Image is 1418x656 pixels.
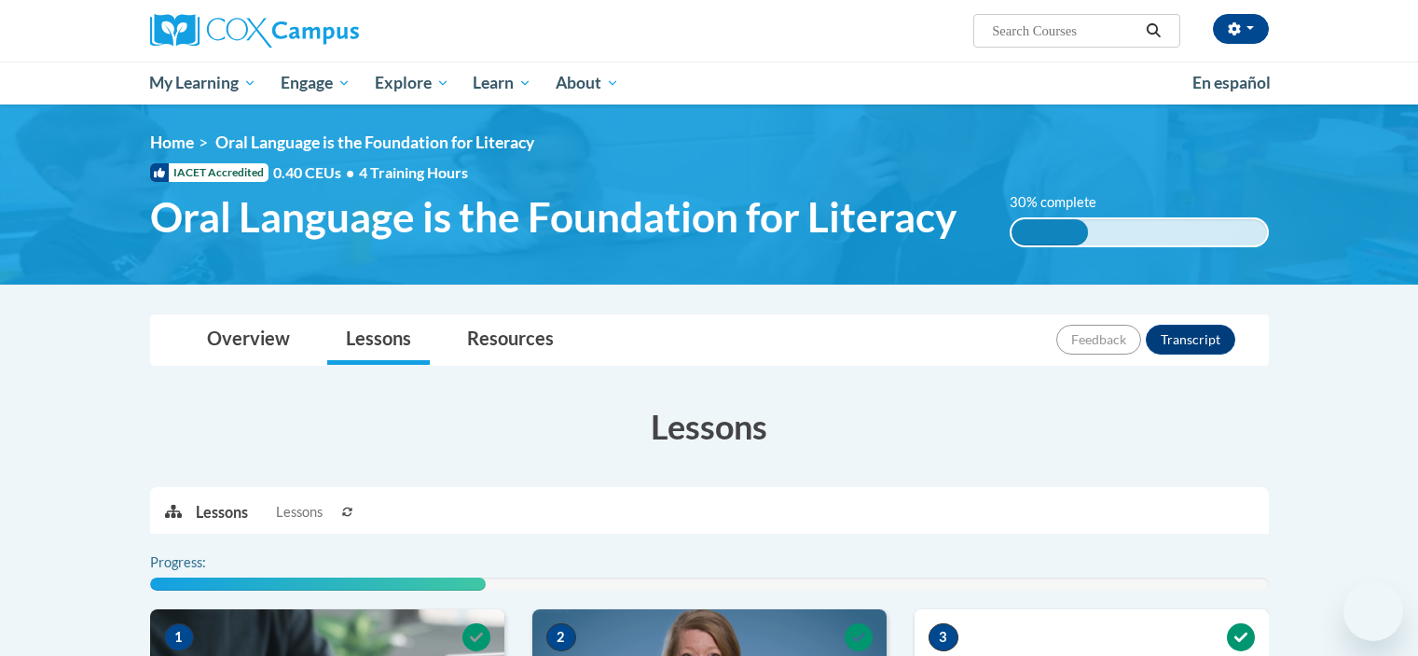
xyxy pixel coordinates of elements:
[150,163,268,182] span: IACET Accredited
[1010,192,1117,213] label: 30% complete
[1192,73,1271,92] span: En español
[150,403,1269,450] h3: Lessons
[150,14,504,48] a: Cox Campus
[544,62,631,105] a: About
[1139,20,1167,42] button: Search
[138,62,269,105] a: My Learning
[276,502,323,523] span: Lessons
[188,315,309,365] a: Overview
[473,72,531,94] span: Learn
[1213,14,1269,44] button: Account Settings
[122,62,1297,105] div: Main menu
[327,315,430,365] a: Lessons
[363,62,461,105] a: Explore
[346,163,354,181] span: •
[375,72,449,94] span: Explore
[990,20,1139,42] input: Search Courses
[1012,219,1088,245] div: 30% complete
[359,163,468,181] span: 4 Training Hours
[448,315,572,365] a: Resources
[546,623,576,651] span: 2
[149,72,256,94] span: My Learning
[461,62,544,105] a: Learn
[1343,581,1403,641] iframe: Button to launch messaging window
[1146,325,1235,355] button: Transcript
[1180,63,1283,103] a: En español
[556,72,619,94] span: About
[281,72,351,94] span: Engage
[273,162,359,183] span: 0.40 CEUs
[150,14,359,48] img: Cox Campus
[268,62,363,105] a: Engage
[215,133,534,152] span: Oral Language is the Foundation for Literacy
[196,502,248,523] p: Lessons
[150,192,957,242] span: Oral Language is the Foundation for Literacy
[164,623,194,651] span: 1
[150,552,257,573] label: Progress:
[929,623,958,651] span: 3
[150,133,194,152] a: Home
[1056,325,1141,355] button: Feedback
